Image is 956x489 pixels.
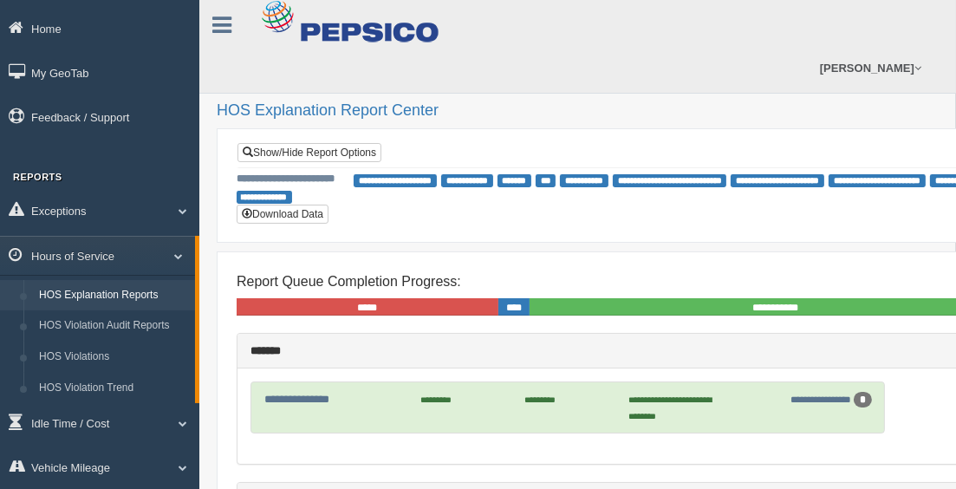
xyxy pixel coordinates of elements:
[31,342,195,373] a: HOS Violations
[31,310,195,342] a: HOS Violation Audit Reports
[237,143,381,162] a: Show/Hide Report Options
[237,205,328,224] button: Download Data
[811,43,930,93] a: [PERSON_NAME]
[31,280,195,311] a: HOS Explanation Reports
[31,373,195,404] a: HOS Violation Trend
